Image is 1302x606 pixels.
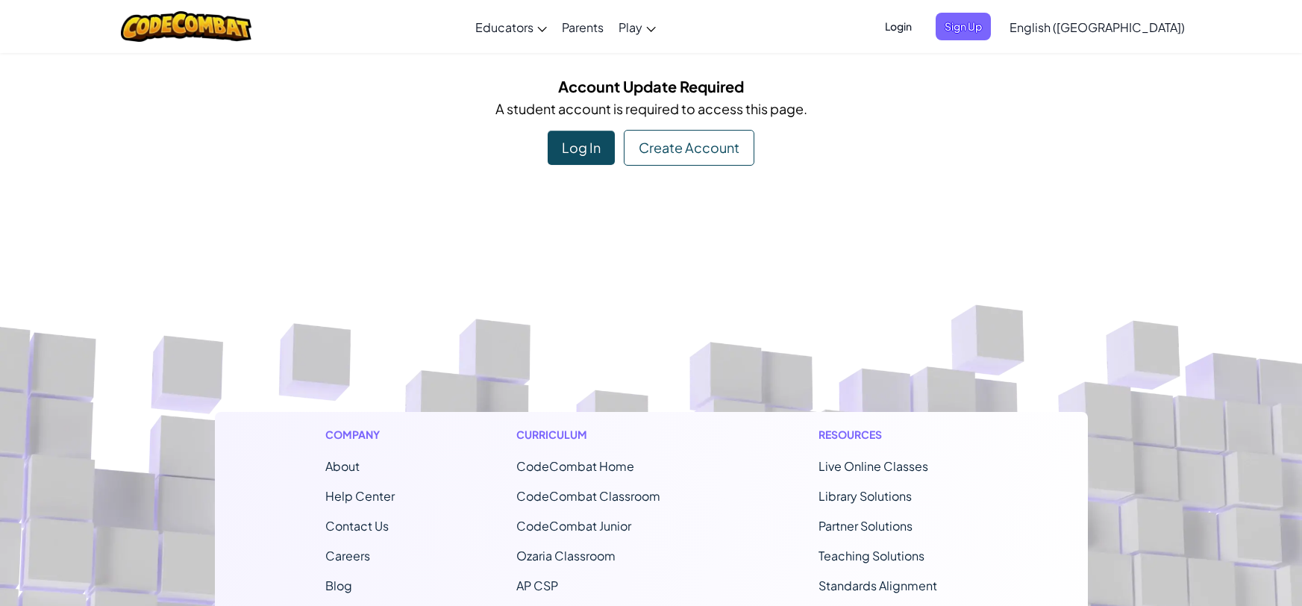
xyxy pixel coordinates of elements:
[468,7,554,47] a: Educators
[475,19,533,35] span: Educators
[121,11,251,42] img: CodeCombat logo
[226,75,1077,98] h5: Account Update Required
[936,13,991,40] button: Sign Up
[819,427,977,443] h1: Resources
[226,98,1077,119] p: A student account is required to access this page.
[516,548,616,563] a: Ozaria Classroom
[876,13,921,40] button: Login
[819,578,937,593] a: Standards Alignment
[325,458,360,474] a: About
[325,548,370,563] a: Careers
[1010,19,1185,35] span: English ([GEOGRAPHIC_DATA])
[516,578,558,593] a: AP CSP
[819,488,912,504] a: Library Solutions
[325,427,395,443] h1: Company
[548,131,615,165] div: Log In
[819,458,928,474] a: Live Online Classes
[325,488,395,504] a: Help Center
[1002,7,1192,47] a: English ([GEOGRAPHIC_DATA])
[325,518,389,534] span: Contact Us
[554,7,611,47] a: Parents
[624,130,754,166] div: Create Account
[325,578,352,593] a: Blog
[819,518,913,534] a: Partner Solutions
[516,458,634,474] span: CodeCombat Home
[516,427,697,443] h1: Curriculum
[619,19,642,35] span: Play
[819,548,924,563] a: Teaching Solutions
[516,488,660,504] a: CodeCombat Classroom
[611,7,663,47] a: Play
[516,518,631,534] a: CodeCombat Junior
